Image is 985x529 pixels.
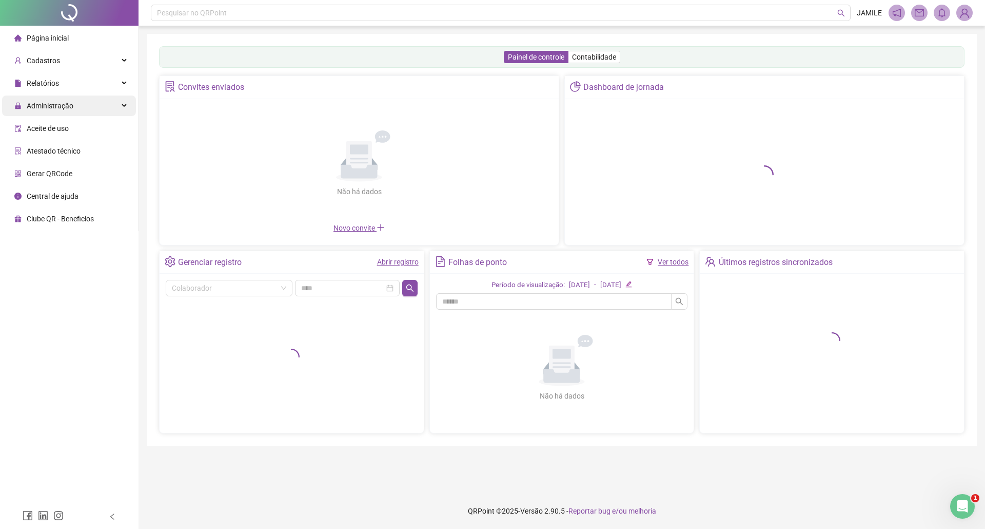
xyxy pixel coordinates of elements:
[14,170,22,177] span: qrcode
[600,280,621,291] div: [DATE]
[377,258,419,266] a: Abrir registro
[950,494,975,519] iframe: Intercom live chat
[572,53,616,61] span: Contabilidade
[14,102,22,109] span: lock
[38,511,48,521] span: linkedin
[491,280,565,291] div: Período de visualização:
[377,223,385,232] span: plus
[569,280,590,291] div: [DATE]
[719,254,833,271] div: Últimos registros sincronizados
[837,9,845,17] span: search
[27,34,69,42] span: Página inicial
[937,8,947,17] span: bell
[27,192,78,200] span: Central de ajuda
[515,390,609,402] div: Não há dados
[178,254,242,271] div: Gerenciar registro
[570,81,581,92] span: pie-chart
[508,53,564,61] span: Painel de controle
[23,511,33,521] span: facebook
[312,186,406,197] div: Não há dados
[27,215,94,223] span: Clube QR - Beneficios
[14,125,22,132] span: audit
[14,34,22,42] span: home
[675,297,683,306] span: search
[406,284,414,292] span: search
[27,124,69,133] span: Aceite de uso
[892,8,901,17] span: notification
[658,258,688,266] a: Ver todos
[14,147,22,155] span: solution
[520,507,543,515] span: Versão
[14,57,22,64] span: user-add
[333,224,385,232] span: Novo convite
[435,256,446,267] span: file-text
[646,258,654,266] span: filter
[957,5,972,21] img: 90348
[625,281,632,288] span: edit
[165,81,175,92] span: solution
[27,102,73,110] span: Administração
[915,8,924,17] span: mail
[178,79,244,96] div: Convites enviados
[820,329,843,352] span: loading
[594,280,596,291] div: -
[280,345,303,368] span: loading
[14,193,22,200] span: info-circle
[27,147,81,155] span: Atestado técnico
[14,215,22,222] span: gift
[568,507,656,515] span: Reportar bug e/ou melhoria
[27,79,59,87] span: Relatórios
[971,494,979,502] span: 1
[53,511,64,521] span: instagram
[139,493,985,529] footer: QRPoint © 2025 - 2.90.5 -
[752,161,778,187] span: loading
[109,513,116,520] span: left
[14,80,22,87] span: file
[583,79,664,96] div: Dashboard de jornada
[27,56,60,65] span: Cadastros
[857,7,882,18] span: JAMILE
[448,254,507,271] div: Folhas de ponto
[705,256,716,267] span: team
[165,256,175,267] span: setting
[27,169,72,178] span: Gerar QRCode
